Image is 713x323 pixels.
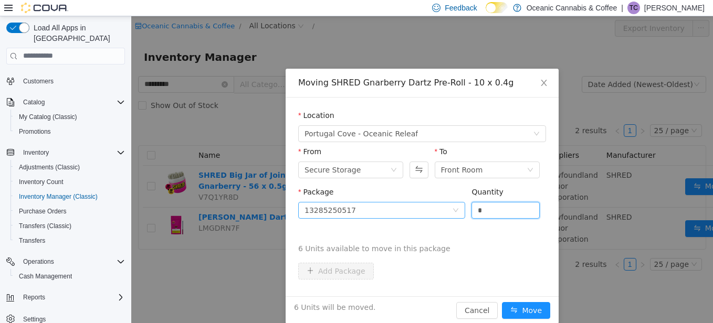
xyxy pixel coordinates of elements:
[15,270,76,283] a: Cash Management
[259,150,266,158] i: icon: down
[19,255,58,268] button: Operations
[15,125,125,138] span: Promotions
[445,3,477,13] span: Feedback
[325,286,366,303] button: Cancel
[29,23,125,44] span: Load All Apps in [GEOGRAPHIC_DATA]
[2,254,129,269] button: Operations
[19,236,45,245] span: Transfers
[11,124,129,139] button: Promotions
[167,246,243,263] button: icon: plusAdd Package
[486,2,508,13] input: Dark Mode
[15,176,68,188] a: Inventory Count
[15,125,55,138] a: Promotions
[19,127,51,136] span: Promotions
[340,171,372,180] label: Quantity
[11,219,129,233] button: Transfers (Classic)
[15,234,125,247] span: Transfers
[371,286,419,303] button: icon: swapMove
[303,131,316,139] label: To
[408,62,417,71] i: icon: close
[2,145,129,160] button: Inventory
[21,3,68,13] img: Cova
[398,52,427,82] button: Close
[23,98,45,106] span: Catalog
[19,96,49,109] button: Catalog
[19,96,125,109] span: Catalog
[486,13,486,14] span: Dark Mode
[167,61,415,72] div: Moving SHRED Gnarberry Dartz Pre-Roll - 10 x 0.4g
[2,73,129,89] button: Customers
[15,234,49,247] a: Transfers
[2,290,129,305] button: Reports
[173,110,287,125] span: Portugal Cove - Oceanic Releaf
[310,146,352,161] div: Front Room
[11,110,129,124] button: My Catalog (Classic)
[627,2,640,14] div: Thomas Clarke
[173,186,225,202] div: 13285250517
[396,150,402,158] i: icon: down
[630,2,638,14] span: TC
[321,191,328,198] i: icon: down
[15,176,125,188] span: Inventory Count
[15,220,76,232] a: Transfers (Classic)
[23,77,54,85] span: Customers
[19,192,98,201] span: Inventory Manager (Classic)
[167,171,202,180] label: Package
[23,148,49,157] span: Inventory
[278,145,297,162] button: Swap
[15,111,81,123] a: My Catalog (Classic)
[15,190,125,203] span: Inventory Manager (Classic)
[19,113,77,121] span: My Catalog (Classic)
[15,270,125,283] span: Cash Management
[163,286,245,297] span: 6 Units will be moved.
[19,146,53,159] button: Inventory
[19,74,125,88] span: Customers
[19,272,72,281] span: Cash Management
[15,161,84,174] a: Adjustments (Classic)
[11,160,129,175] button: Adjustments (Classic)
[15,205,125,218] span: Purchase Orders
[19,75,58,88] a: Customers
[15,111,125,123] span: My Catalog (Classic)
[341,186,408,202] input: Quantity
[167,131,190,139] label: From
[19,146,125,159] span: Inventory
[19,291,125,304] span: Reports
[15,161,125,174] span: Adjustments (Classic)
[19,291,49,304] button: Reports
[11,175,129,189] button: Inventory Count
[167,95,203,103] label: Location
[402,114,408,122] i: icon: down
[23,293,45,302] span: Reports
[173,146,229,161] div: Secure Storage
[11,204,129,219] button: Purchase Orders
[167,227,415,238] span: 6 Units available to move in this package
[15,190,102,203] a: Inventory Manager (Classic)
[19,222,71,230] span: Transfers (Classic)
[19,255,125,268] span: Operations
[19,163,80,171] span: Adjustments (Classic)
[11,189,129,204] button: Inventory Manager (Classic)
[23,257,54,266] span: Operations
[621,2,623,14] p: |
[11,233,129,248] button: Transfers
[15,205,71,218] a: Purchase Orders
[527,2,617,14] p: Oceanic Cannabis & Coffee
[15,220,125,232] span: Transfers (Classic)
[19,178,64,186] span: Inventory Count
[19,207,67,216] span: Purchase Orders
[11,269,129,284] button: Cash Management
[2,95,129,110] button: Catalog
[644,2,705,14] p: [PERSON_NAME]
